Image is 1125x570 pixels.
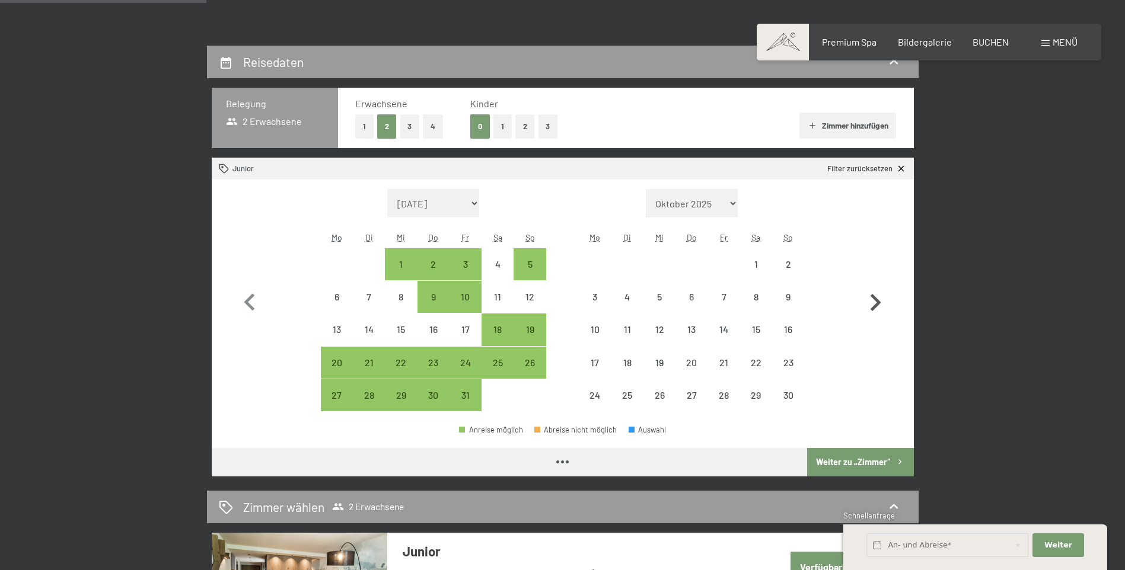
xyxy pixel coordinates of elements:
[740,248,772,280] div: Anreise nicht möglich
[400,114,420,139] button: 3
[419,358,448,388] div: 23
[751,232,760,242] abbr: Samstag
[353,281,385,313] div: Anreise nicht möglich
[611,281,643,313] div: Tue Nov 04 2025
[843,511,895,520] span: Schnellanfrage
[741,325,771,354] div: 15
[675,347,707,379] div: Anreise nicht möglich
[675,313,707,345] div: Anreise nicht möglich
[418,347,450,379] div: Anreise möglich
[740,347,772,379] div: Sat Nov 22 2025
[709,358,738,388] div: 21
[611,347,643,379] div: Anreise nicht möglich
[740,313,772,345] div: Sat Nov 15 2025
[418,379,450,411] div: Thu Oct 30 2025
[515,358,544,388] div: 26
[898,36,952,47] span: Bildergalerie
[321,281,353,313] div: Anreise nicht möglich
[623,232,631,242] abbr: Dienstag
[772,347,804,379] div: Anreise nicht möglich
[783,232,793,242] abbr: Sonntag
[386,325,416,354] div: 15
[243,498,324,515] h2: Zimmer wählen
[707,347,740,379] div: Fri Nov 21 2025
[451,325,480,354] div: 17
[687,232,697,242] abbr: Donnerstag
[772,281,804,313] div: Sun Nov 09 2025
[450,281,482,313] div: Fri Oct 10 2025
[385,347,417,379] div: Wed Oct 22 2025
[514,281,546,313] div: Anreise nicht möglich
[219,164,254,174] div: Junior
[677,292,706,322] div: 6
[353,347,385,379] div: Tue Oct 21 2025
[973,36,1009,47] a: BUCHEN
[675,281,707,313] div: Thu Nov 06 2025
[482,248,514,280] div: Anreise nicht möglich
[611,379,643,411] div: Tue Nov 25 2025
[354,390,384,420] div: 28
[643,313,675,345] div: Wed Nov 12 2025
[709,292,738,322] div: 7
[740,313,772,345] div: Anreise nicht möglich
[827,164,906,174] a: Filter zurücksetzen
[418,281,450,313] div: Thu Oct 09 2025
[450,379,482,411] div: Fri Oct 31 2025
[450,379,482,411] div: Anreise möglich
[450,248,482,280] div: Anreise möglich
[354,358,384,388] div: 21
[580,325,610,354] div: 10
[470,98,498,109] span: Kinder
[707,313,740,345] div: Fri Nov 14 2025
[629,426,667,434] div: Auswahl
[385,313,417,345] div: Anreise nicht möglich
[655,232,664,242] abbr: Mittwoch
[707,281,740,313] div: Anreise nicht möglich
[483,260,512,289] div: 4
[709,325,738,354] div: 14
[386,390,416,420] div: 29
[645,292,674,322] div: 5
[675,313,707,345] div: Thu Nov 13 2025
[418,313,450,345] div: Anreise nicht möglich
[482,281,514,313] div: Anreise nicht möglich
[675,347,707,379] div: Thu Nov 20 2025
[386,292,416,322] div: 8
[611,347,643,379] div: Tue Nov 18 2025
[579,347,611,379] div: Anreise nicht möglich
[772,313,804,345] div: Anreise nicht möglich
[772,281,804,313] div: Anreise nicht möglich
[611,313,643,345] div: Tue Nov 11 2025
[450,313,482,345] div: Anreise nicht möglich
[525,232,535,242] abbr: Sonntag
[645,390,674,420] div: 26
[538,114,558,139] button: 3
[707,281,740,313] div: Fri Nov 07 2025
[353,281,385,313] div: Tue Oct 07 2025
[643,347,675,379] div: Wed Nov 19 2025
[322,292,352,322] div: 6
[720,232,728,242] abbr: Freitag
[677,390,706,420] div: 27
[322,390,352,420] div: 27
[397,232,405,242] abbr: Mittwoch
[483,358,512,388] div: 25
[226,97,324,110] h3: Belegung
[822,36,877,47] a: Premium Spa
[773,358,803,388] div: 23
[643,379,675,411] div: Anreise nicht möglich
[677,325,706,354] div: 13
[353,313,385,345] div: Anreise nicht möglich
[675,281,707,313] div: Anreise nicht möglich
[772,313,804,345] div: Sun Nov 16 2025
[418,248,450,280] div: Thu Oct 02 2025
[772,248,804,280] div: Anreise nicht möglich
[386,358,416,388] div: 22
[675,379,707,411] div: Thu Nov 27 2025
[579,313,611,345] div: Anreise nicht möglich
[1053,36,1078,47] span: Menü
[482,313,514,345] div: Sat Oct 18 2025
[450,248,482,280] div: Fri Oct 03 2025
[613,325,642,354] div: 11
[643,379,675,411] div: Wed Nov 26 2025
